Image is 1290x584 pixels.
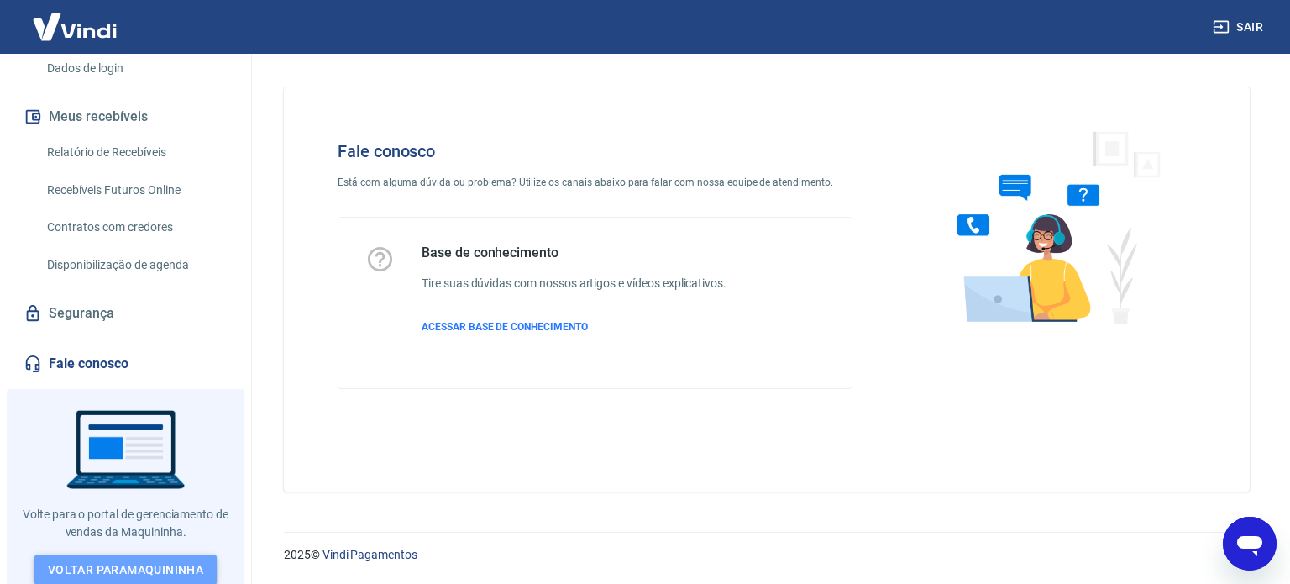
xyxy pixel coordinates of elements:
[20,98,231,135] button: Meus recebíveis
[422,319,726,334] a: ACESSAR BASE DE CONHECIMENTO
[338,141,852,161] h4: Fale conosco
[40,248,231,282] a: Disponibilização de agenda
[20,295,231,332] a: Segurança
[422,321,588,333] span: ACESSAR BASE DE CONHECIMENTO
[40,210,231,245] a: Contratos com credores
[40,51,231,86] a: Dados de login
[322,548,417,561] a: Vindi Pagamentos
[20,345,231,382] a: Fale conosco
[338,175,852,190] p: Está com alguma dúvida ou problema? Utilize os canais abaixo para falar com nossa equipe de atend...
[422,275,726,292] h6: Tire suas dúvidas com nossos artigos e vídeos explicativos.
[1209,12,1270,43] button: Sair
[40,135,231,170] a: Relatório de Recebíveis
[40,173,231,208] a: Recebíveis Futuros Online
[422,245,726,261] h5: Base de conhecimento
[284,546,1250,564] p: 2025 ©
[924,114,1179,339] img: Fale conosco
[20,1,129,52] img: Vindi
[1223,517,1277,571] iframe: Botão para abrir a janela de mensagens, conversa em andamento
